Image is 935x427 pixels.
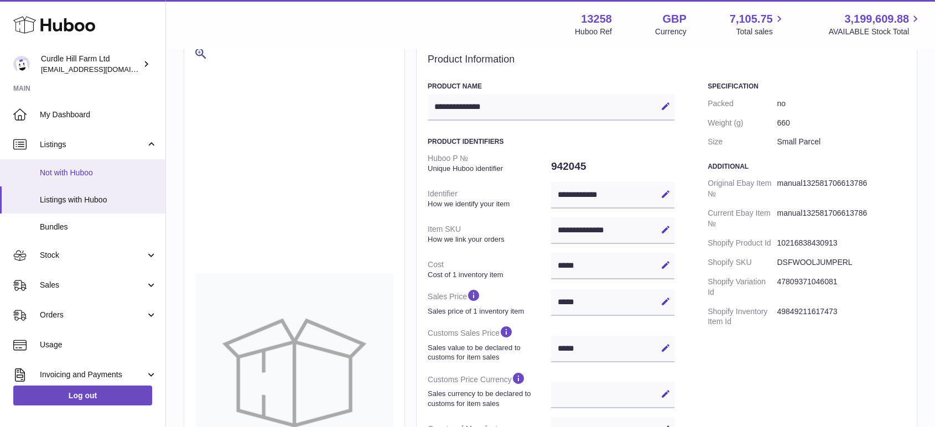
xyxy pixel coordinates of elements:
[655,27,687,37] div: Currency
[708,113,777,133] dt: Weight (g)
[708,302,777,332] dt: Shopify Inventory Item Id
[708,94,777,113] dt: Packed
[428,82,674,91] h3: Product Name
[708,272,777,302] dt: Shopify Variation Id
[777,174,906,204] dd: manual132581706613786
[40,195,157,205] span: Listings with Huboo
[708,162,906,171] h3: Additional
[708,253,777,272] dt: Shopify SKU
[428,320,551,366] dt: Customs Sales Price
[777,302,906,332] dd: 49849211617473
[428,235,548,244] strong: How we link your orders
[428,220,551,248] dt: Item SKU
[777,253,906,272] dd: DSFWOOLJUMPERL
[736,27,785,37] span: Total sales
[777,113,906,133] dd: 660
[40,222,157,232] span: Bundles
[551,155,674,178] dd: 942045
[13,56,30,72] img: internalAdmin-13258@internal.huboo.com
[40,369,146,380] span: Invoicing and Payments
[40,250,146,261] span: Stock
[428,137,674,146] h3: Product Identifiers
[40,280,146,290] span: Sales
[40,340,157,350] span: Usage
[41,65,163,74] span: [EMAIL_ADDRESS][DOMAIN_NAME]
[41,54,141,75] div: Curdle Hill Farm Ltd
[40,139,146,150] span: Listings
[13,386,152,405] a: Log out
[428,284,551,320] dt: Sales Price
[428,54,906,66] h2: Product Information
[828,27,922,37] span: AVAILABLE Stock Total
[708,233,777,253] dt: Shopify Product Id
[581,12,612,27] strong: 13258
[708,82,906,91] h3: Specification
[428,270,548,280] strong: Cost of 1 inventory item
[708,132,777,152] dt: Size
[428,184,551,213] dt: Identifier
[428,199,548,209] strong: How we identify your item
[40,168,157,178] span: Not with Huboo
[575,27,612,37] div: Huboo Ref
[777,272,906,302] dd: 47809371046081
[40,110,157,120] span: My Dashboard
[708,204,777,233] dt: Current Ebay Item №
[428,389,548,408] strong: Sales currency to be declared to customs for item sales
[777,132,906,152] dd: Small Parcel
[428,255,551,284] dt: Cost
[662,12,686,27] strong: GBP
[730,12,786,37] a: 7,105.75 Total sales
[428,343,548,362] strong: Sales value to be declared to customs for item sales
[428,164,548,174] strong: Unique Huboo identifier
[708,174,777,204] dt: Original Ebay Item №
[428,367,551,413] dt: Customs Price Currency
[828,12,922,37] a: 3,199,609.88 AVAILABLE Stock Total
[844,12,909,27] span: 3,199,609.88
[777,204,906,233] dd: manual132581706613786
[730,12,773,27] span: 7,105.75
[428,306,548,316] strong: Sales price of 1 inventory item
[40,310,146,320] span: Orders
[777,233,906,253] dd: 10216838430913
[428,149,551,178] dt: Huboo P №
[777,94,906,113] dd: no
